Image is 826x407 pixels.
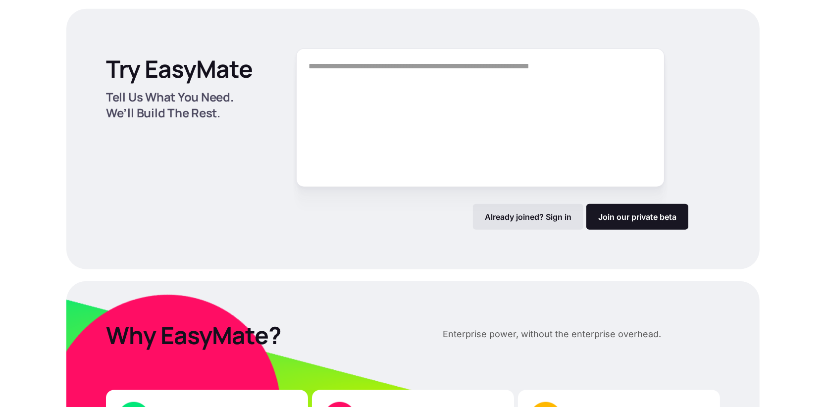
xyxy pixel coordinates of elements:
a: Already joined? Sign in [473,204,583,230]
p: Already joined? Sign in [485,212,571,222]
form: Form [296,49,688,230]
p: Tell Us What You Need. We’ll Build The Rest. [106,89,263,121]
p: Enterprise power, without the enterprise overhead. [443,327,661,342]
a: Join our private beta [586,204,688,230]
p: Try EasyMate [106,54,253,83]
p: Why EasyMate? [106,321,411,350]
